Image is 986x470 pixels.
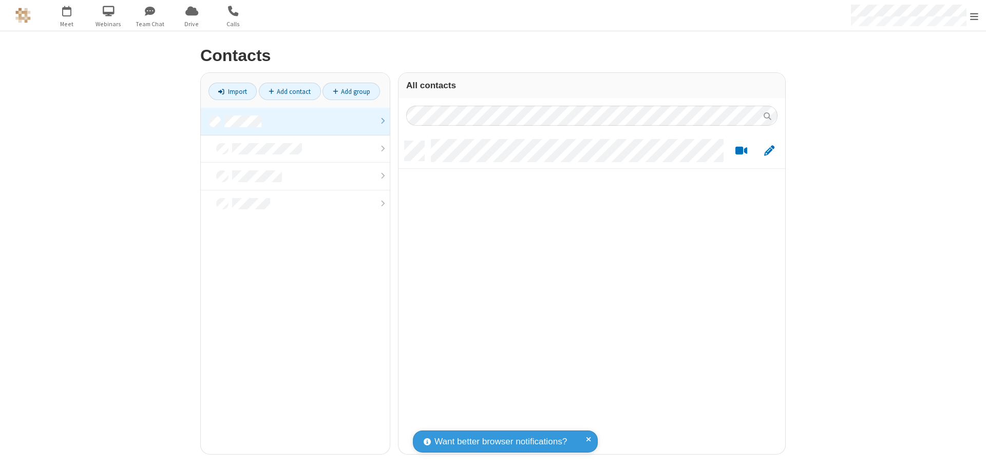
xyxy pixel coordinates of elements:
div: grid [399,133,785,454]
span: Team Chat [131,19,169,29]
a: Add contact [259,83,321,100]
span: Meet [48,19,86,29]
span: Webinars [89,19,128,29]
button: Edit [759,145,779,158]
h3: All contacts [406,81,778,90]
h2: Contacts [200,47,786,65]
span: Want better browser notifications? [434,435,567,448]
span: Calls [214,19,253,29]
a: Add group [323,83,380,100]
a: Import [208,83,257,100]
img: QA Selenium DO NOT DELETE OR CHANGE [15,8,31,23]
button: Start a video meeting [731,145,751,158]
span: Drive [173,19,211,29]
